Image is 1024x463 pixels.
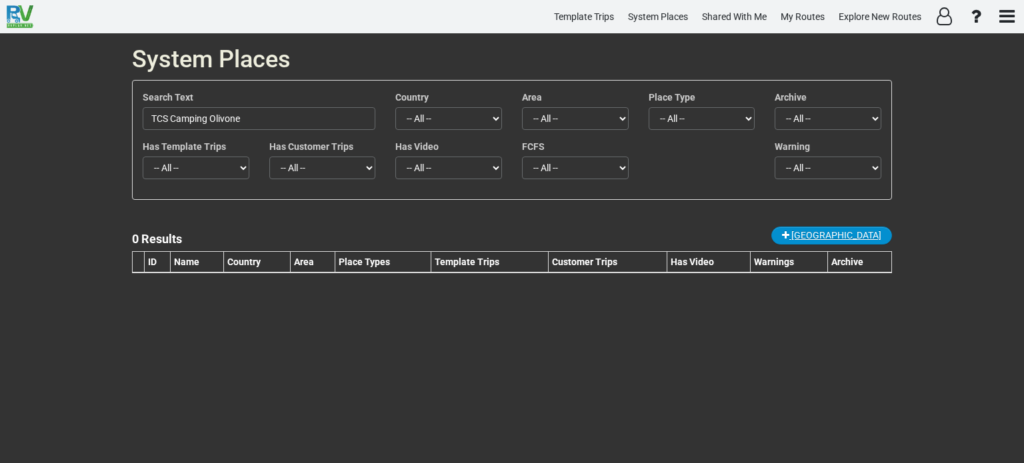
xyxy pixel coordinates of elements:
[696,4,773,30] a: Shared With Me
[269,140,353,153] label: Has Customer Trips
[549,251,667,272] th: Customer Trips
[132,45,291,73] span: System Places
[775,91,807,104] label: Archive
[143,140,226,153] label: Has Template Trips
[7,5,33,28] img: RvPlanetLogo.png
[667,251,750,272] th: Has Video
[132,232,182,246] lable: 0 Results
[833,4,927,30] a: Explore New Routes
[771,227,892,244] a: [GEOGRAPHIC_DATA]
[628,11,688,22] span: System Places
[290,251,335,272] th: Area
[622,4,694,30] a: System Places
[144,251,170,272] th: ID
[750,251,827,272] th: Warnings
[522,140,545,153] label: FCFS
[839,11,921,22] span: Explore New Routes
[143,91,193,104] label: Search Text
[395,91,429,104] label: Country
[791,230,881,240] span: [GEOGRAPHIC_DATA]
[171,251,224,272] th: Name
[395,140,439,153] label: Has Video
[431,251,548,272] th: Template Trips
[649,91,695,104] label: Place Type
[548,4,620,30] a: Template Trips
[335,251,431,272] th: Place Types
[775,4,831,30] a: My Routes
[781,11,825,22] span: My Routes
[827,251,891,272] th: Archive
[224,251,291,272] th: Country
[702,11,767,22] span: Shared With Me
[554,11,614,22] span: Template Trips
[775,140,810,153] label: Warning
[522,91,542,104] label: Area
